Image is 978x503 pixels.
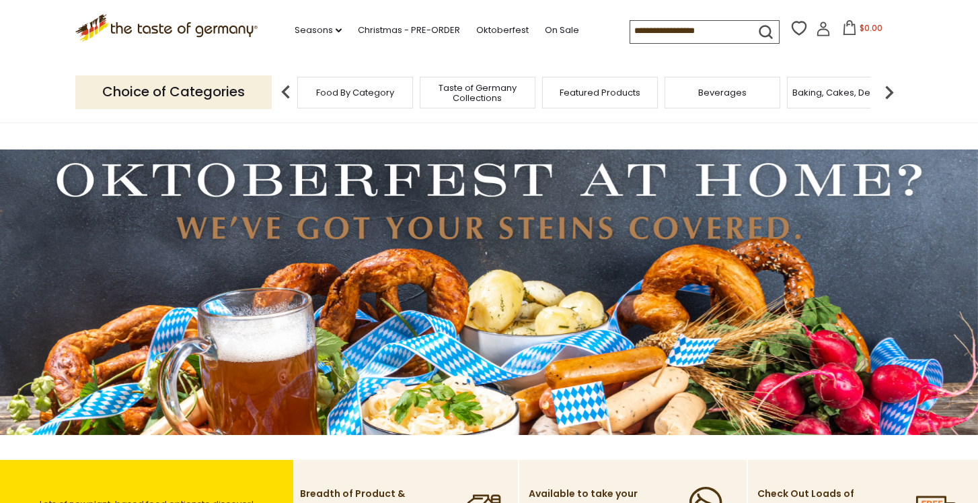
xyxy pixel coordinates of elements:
[876,79,903,106] img: next arrow
[560,88,640,98] a: Featured Products
[358,23,460,38] a: Christmas - PRE-ORDER
[272,79,299,106] img: previous arrow
[860,22,882,34] span: $0.00
[75,75,272,108] p: Choice of Categories
[295,23,342,38] a: Seasons
[424,83,531,103] a: Taste of Germany Collections
[792,88,897,98] a: Baking, Cakes, Desserts
[833,20,891,40] button: $0.00
[316,88,394,98] a: Food By Category
[476,23,529,38] a: Oktoberfest
[698,88,747,98] a: Beverages
[545,23,579,38] a: On Sale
